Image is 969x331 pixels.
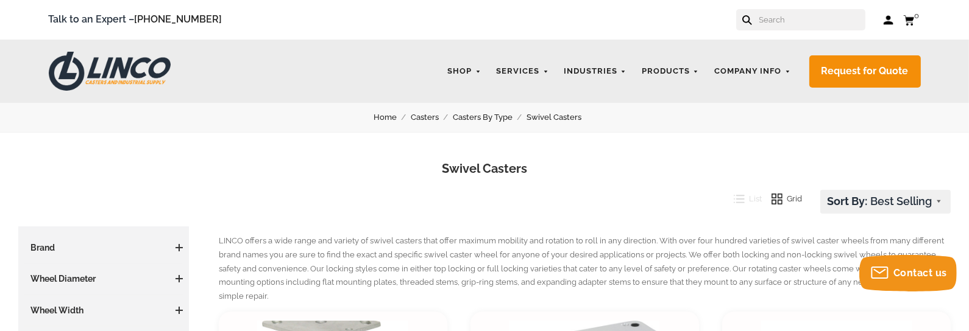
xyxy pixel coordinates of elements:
[809,55,921,88] a: Request for Quote
[915,11,920,20] span: 0
[135,13,222,25] a: [PHONE_NUMBER]
[903,12,921,27] a: 0
[18,160,951,178] h1: Swivel Casters
[859,255,957,291] button: Contact us
[708,60,797,83] a: Company Info
[49,12,222,28] span: Talk to an Expert –
[527,111,595,124] a: Swivel Casters
[442,60,488,83] a: Shop
[24,273,183,285] h3: Wheel Diameter
[49,52,171,91] img: LINCO CASTERS & INDUSTRIAL SUPPLY
[411,111,453,124] a: Casters
[24,242,183,254] h3: Brand
[558,60,633,83] a: Industries
[762,190,803,208] button: Grid
[453,111,527,124] a: Casters By Type
[636,60,705,83] a: Products
[490,60,555,83] a: Services
[758,9,865,30] input: Search
[725,190,762,208] button: List
[24,304,183,316] h3: Wheel Width
[374,111,411,124] a: Home
[884,14,894,26] a: Log in
[893,267,947,279] span: Contact us
[219,234,951,304] p: LINCO offers a wide range and variety of swivel casters that offer maximum mobility and rotation ...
